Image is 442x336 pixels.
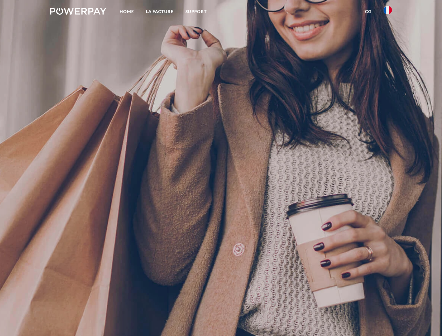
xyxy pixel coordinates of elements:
[114,5,140,18] a: Home
[359,5,378,18] a: CG
[140,5,180,18] a: LA FACTURE
[384,6,392,14] img: fr
[50,8,106,15] img: logo-powerpay-white.svg
[180,5,213,18] a: Support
